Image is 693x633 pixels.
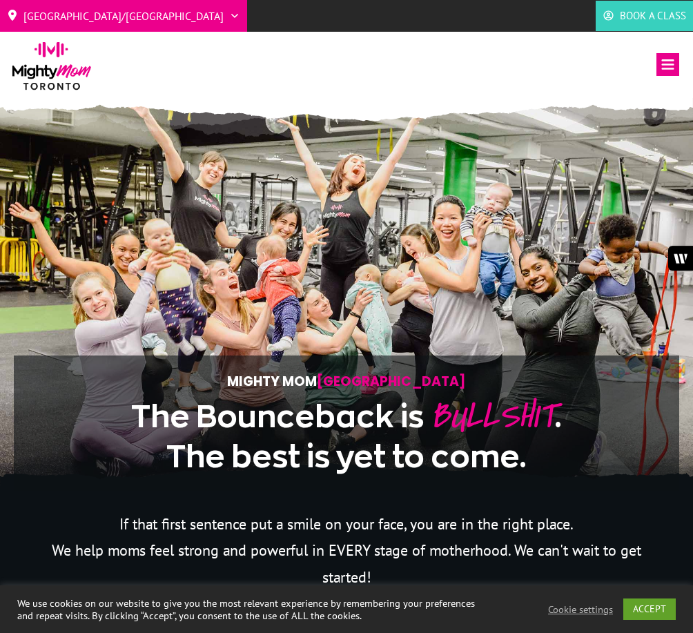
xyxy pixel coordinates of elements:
a: ACCEPT [623,598,676,620]
p: Mighty Mom [42,370,651,393]
h1: . [42,394,651,476]
span: [GEOGRAPHIC_DATA] [317,372,466,391]
img: mightymom-logo-toronto [7,41,97,97]
a: Cookie settings [548,603,613,616]
a: Book a Class [603,6,686,26]
span: The Bounceback is [131,400,424,433]
span: The best is yet to come. [166,440,527,473]
span: Book a Class [620,6,686,26]
a: [GEOGRAPHIC_DATA]/[GEOGRAPHIC_DATA] [7,5,240,27]
span: We help moms feel strong and powerful in EVERY stage of motherhood. We can't wait to get started! [52,541,641,587]
span: BULLSHIT [430,390,554,442]
span: [GEOGRAPHIC_DATA]/[GEOGRAPHIC_DATA] [23,5,224,27]
span: If that first sentence put a smile on your face, you are in the right place. [119,514,574,534]
div: We use cookies on our website to give you the most relevant experience by remembering your prefer... [17,597,478,622]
